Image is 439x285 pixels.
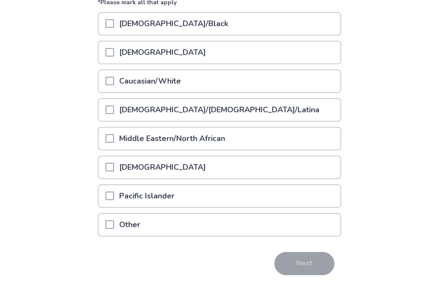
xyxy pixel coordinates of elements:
[114,128,230,150] p: Middle Eastern/North African
[114,70,186,92] p: Caucasian/White
[114,42,211,63] p: [DEMOGRAPHIC_DATA]
[114,13,233,35] p: [DEMOGRAPHIC_DATA]/Black
[114,185,180,207] p: Pacific Islander
[274,252,334,275] button: Next
[114,156,211,178] p: [DEMOGRAPHIC_DATA]
[114,214,145,236] p: Other
[114,99,325,121] p: [DEMOGRAPHIC_DATA]/[DEMOGRAPHIC_DATA]/Latina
